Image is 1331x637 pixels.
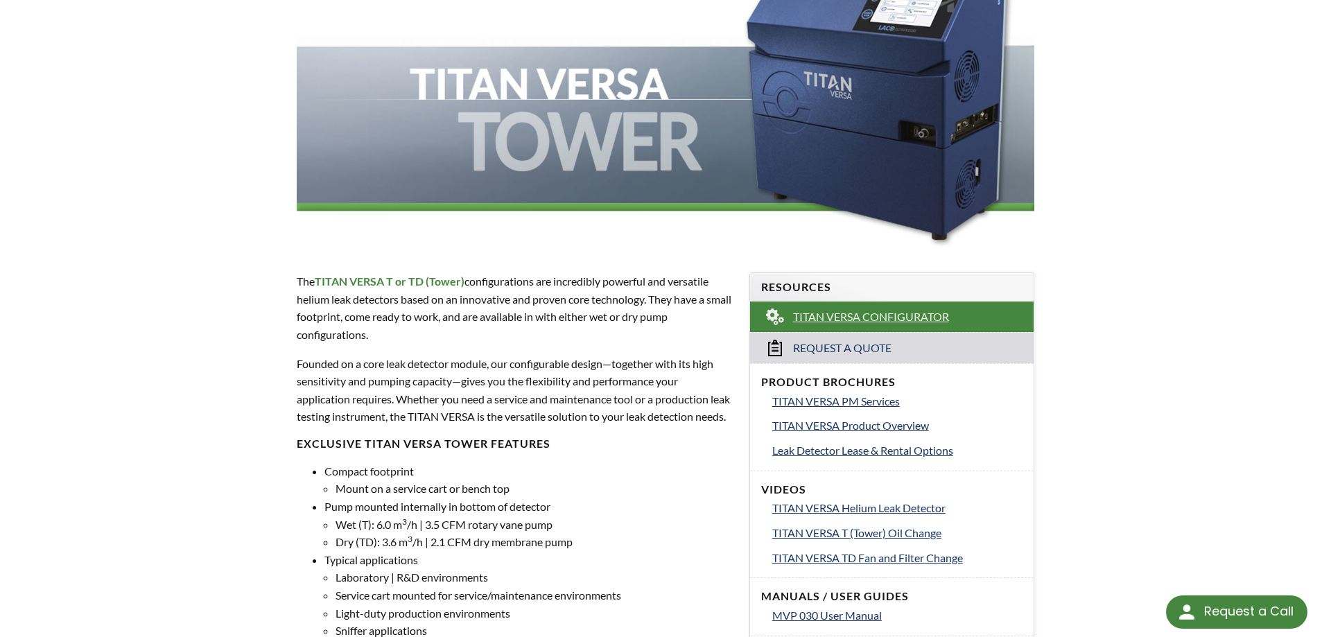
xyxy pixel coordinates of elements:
span: TITAN VERSA Configurator [793,310,949,324]
li: Dry (TD): 3.6 m /h | 2.1 CFM dry membrane pump [336,533,733,551]
a: MVP 030 User Manual [772,607,1023,625]
span: TITAN VERSA PM Services [772,394,900,408]
span: TITAN VERSA T (Tower) Oil Change [772,526,941,539]
li: Compact footprint [324,462,733,498]
li: Pump mounted internally in bottom of detector [324,498,733,551]
h4: Product Brochures [761,375,1023,390]
p: The configurations are incredibly powerful and versatile helium leak detectors based on an innova... [297,272,733,343]
sup: 3 [408,534,412,544]
div: Request a Call [1204,595,1294,627]
h4: Videos [761,482,1023,497]
h4: EXCLUSIVE TITAN VERSA TOWER FEATURES [297,437,733,451]
span: Leak Detector Lease & Rental Options [772,444,953,457]
a: TITAN VERSA PM Services [772,392,1023,410]
h4: Manuals / User Guides [761,589,1023,604]
li: Mount on a service cart or bench top [336,480,733,498]
span: Request a Quote [793,341,891,356]
a: TITAN VERSA Configurator [750,302,1034,332]
a: TITAN VERSA Product Overview [772,417,1023,435]
a: TITAN VERSA Helium Leak Detector [772,499,1023,517]
li: Laboratory | R&D environments [336,568,733,586]
li: Wet (T): 6.0 m /h | 3.5 CFM rotary vane pump [336,516,733,534]
li: Service cart mounted for service/maintenance environments [336,586,733,604]
div: Request a Call [1166,595,1307,629]
span: TITAN VERSA Product Overview [772,419,929,432]
a: Leak Detector Lease & Rental Options [772,442,1023,460]
span: TITAN VERSA TD Fan and Filter Change [772,551,963,564]
img: round button [1176,601,1198,623]
span: TITAN VERSA Helium Leak Detector [772,501,946,514]
p: Founded on a core leak detector module, our configurable design—together with its high sensitivit... [297,355,733,426]
a: TITAN VERSA T (Tower) Oil Change [772,524,1023,542]
li: Light-duty production environments [336,604,733,622]
h4: Resources [761,280,1023,295]
a: Request a Quote [750,332,1034,363]
sup: 3 [402,516,407,527]
a: TITAN VERSA TD Fan and Filter Change [772,549,1023,567]
strong: TITAN VERSA T or TD (Tower) [315,274,464,288]
span: MVP 030 User Manual [772,609,882,622]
